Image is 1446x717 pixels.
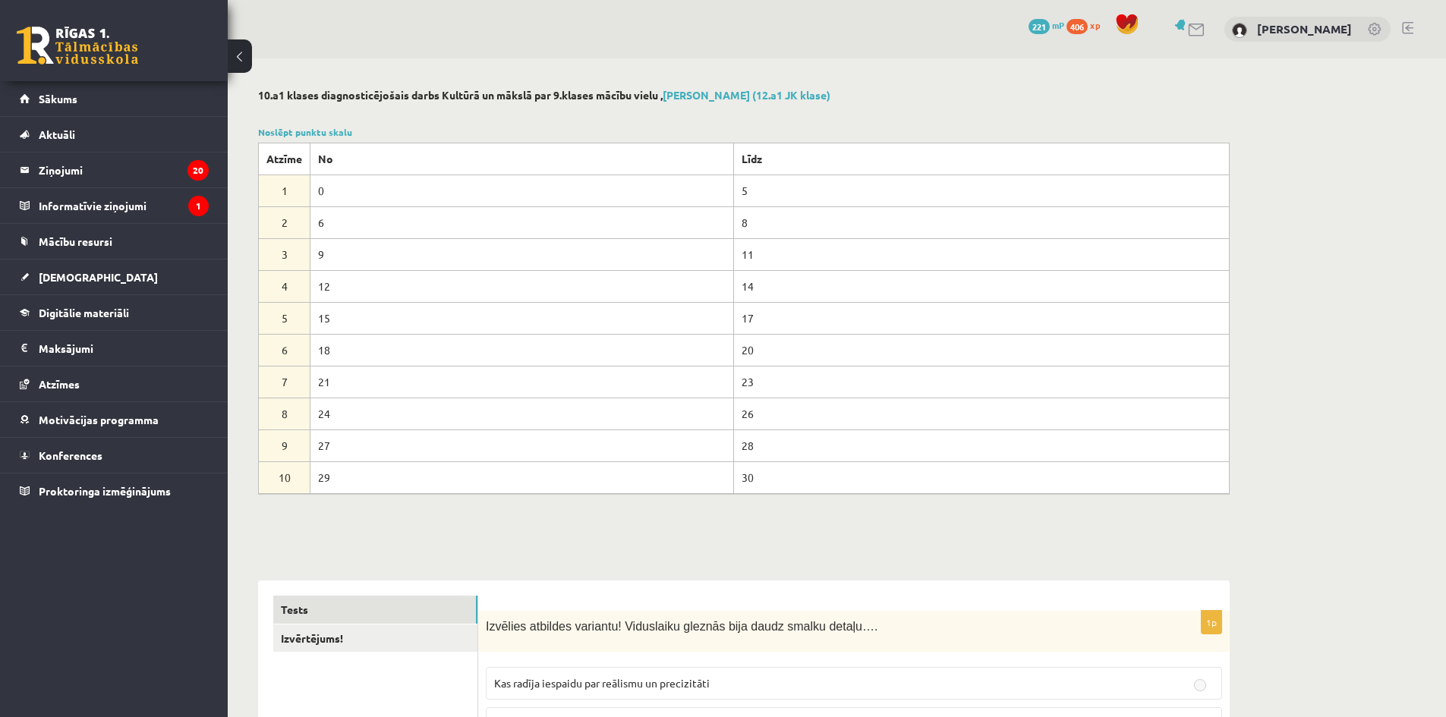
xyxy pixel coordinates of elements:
[486,620,877,633] span: Izvēlies atbildes variantu! Viduslaiku gleznās bija daudz smalku detaļu….
[20,295,209,330] a: Digitālie materiāli
[310,429,734,461] td: 27
[20,153,209,187] a: Ziņojumi20
[1052,19,1064,31] span: mP
[1201,610,1222,634] p: 1p
[259,270,310,302] td: 4
[259,461,310,493] td: 10
[20,331,209,366] a: Maksājumi
[259,334,310,366] td: 6
[663,88,830,102] a: [PERSON_NAME] (12.a1 JK klase)
[259,429,310,461] td: 9
[310,143,734,175] th: No
[494,676,710,690] span: Kas radīja iespaidu par reālismu un precizitāti
[1257,21,1352,36] a: [PERSON_NAME]
[39,234,112,248] span: Mācību resursi
[39,413,159,426] span: Motivācijas programma
[1090,19,1100,31] span: xp
[258,89,1230,102] h2: 10.a1 klases diagnosticējošais darbs Kultūrā un mākslā par 9.klases mācību vielu ,
[310,334,734,366] td: 18
[20,188,209,223] a: Informatīvie ziņojumi1
[310,398,734,429] td: 24
[20,117,209,152] a: Aktuāli
[733,334,1229,366] td: 20
[310,206,734,238] td: 6
[733,175,1229,206] td: 5
[259,398,310,429] td: 8
[259,175,310,206] td: 1
[273,624,477,653] a: Izvērtējums!
[310,302,734,334] td: 15
[310,366,734,398] td: 21
[259,302,310,334] td: 5
[39,270,158,284] span: [DEMOGRAPHIC_DATA]
[1232,23,1247,38] img: Roberts Demidovičs
[1194,679,1206,691] input: Kas radīja iespaidu par reālismu un precizitāti
[310,270,734,302] td: 12
[20,473,209,508] a: Proktoringa izmēģinājums
[733,143,1229,175] th: Līdz
[310,238,734,270] td: 9
[39,377,80,391] span: Atzīmes
[39,484,171,498] span: Proktoringa izmēģinājums
[273,596,477,624] a: Tests
[733,270,1229,302] td: 14
[1066,19,1088,34] span: 406
[733,429,1229,461] td: 28
[733,366,1229,398] td: 23
[39,153,209,187] legend: Ziņojumi
[258,126,352,138] a: Noslēpt punktu skalu
[259,238,310,270] td: 3
[259,206,310,238] td: 2
[39,306,129,319] span: Digitālie materiāli
[259,366,310,398] td: 7
[733,238,1229,270] td: 11
[733,302,1229,334] td: 17
[17,27,138,64] a: Rīgas 1. Tālmācības vidusskola
[39,92,77,105] span: Sākums
[733,461,1229,493] td: 30
[39,448,102,462] span: Konferences
[20,81,209,116] a: Sākums
[20,402,209,437] a: Motivācijas programma
[310,175,734,206] td: 0
[310,461,734,493] td: 29
[20,366,209,401] a: Atzīmes
[20,224,209,259] a: Mācību resursi
[1066,19,1107,31] a: 406 xp
[39,127,75,141] span: Aktuāli
[733,398,1229,429] td: 26
[1029,19,1050,34] span: 221
[259,143,310,175] th: Atzīme
[188,196,209,216] i: 1
[187,160,209,181] i: 20
[39,188,209,223] legend: Informatīvie ziņojumi
[733,206,1229,238] td: 8
[20,438,209,473] a: Konferences
[39,331,209,366] legend: Maksājumi
[1029,19,1064,31] a: 221 mP
[20,259,209,294] a: [DEMOGRAPHIC_DATA]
